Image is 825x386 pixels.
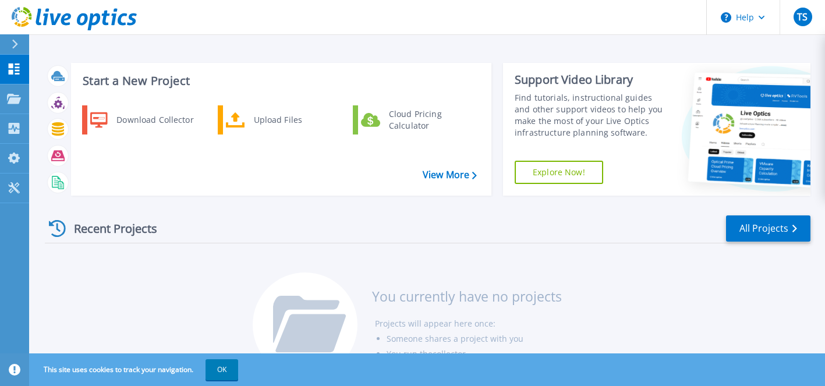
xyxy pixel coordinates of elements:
[387,346,562,362] li: You run the
[423,169,477,180] a: View More
[372,290,562,303] h3: You currently have no projects
[433,348,466,359] a: collector
[515,161,603,184] a: Explore Now!
[797,12,808,22] span: TS
[726,215,810,242] a: All Projects
[515,92,668,139] div: Find tutorials, instructional guides and other support videos to help you make the most of your L...
[387,331,562,346] li: Someone shares a project with you
[32,359,238,380] span: This site uses cookies to track your navigation.
[248,108,334,132] div: Upload Files
[375,316,562,331] li: Projects will appear here once:
[218,105,337,134] a: Upload Files
[383,108,469,132] div: Cloud Pricing Calculator
[45,214,173,243] div: Recent Projects
[82,105,201,134] a: Download Collector
[353,105,472,134] a: Cloud Pricing Calculator
[111,108,199,132] div: Download Collector
[206,359,238,380] button: OK
[83,75,476,87] h3: Start a New Project
[515,72,668,87] div: Support Video Library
